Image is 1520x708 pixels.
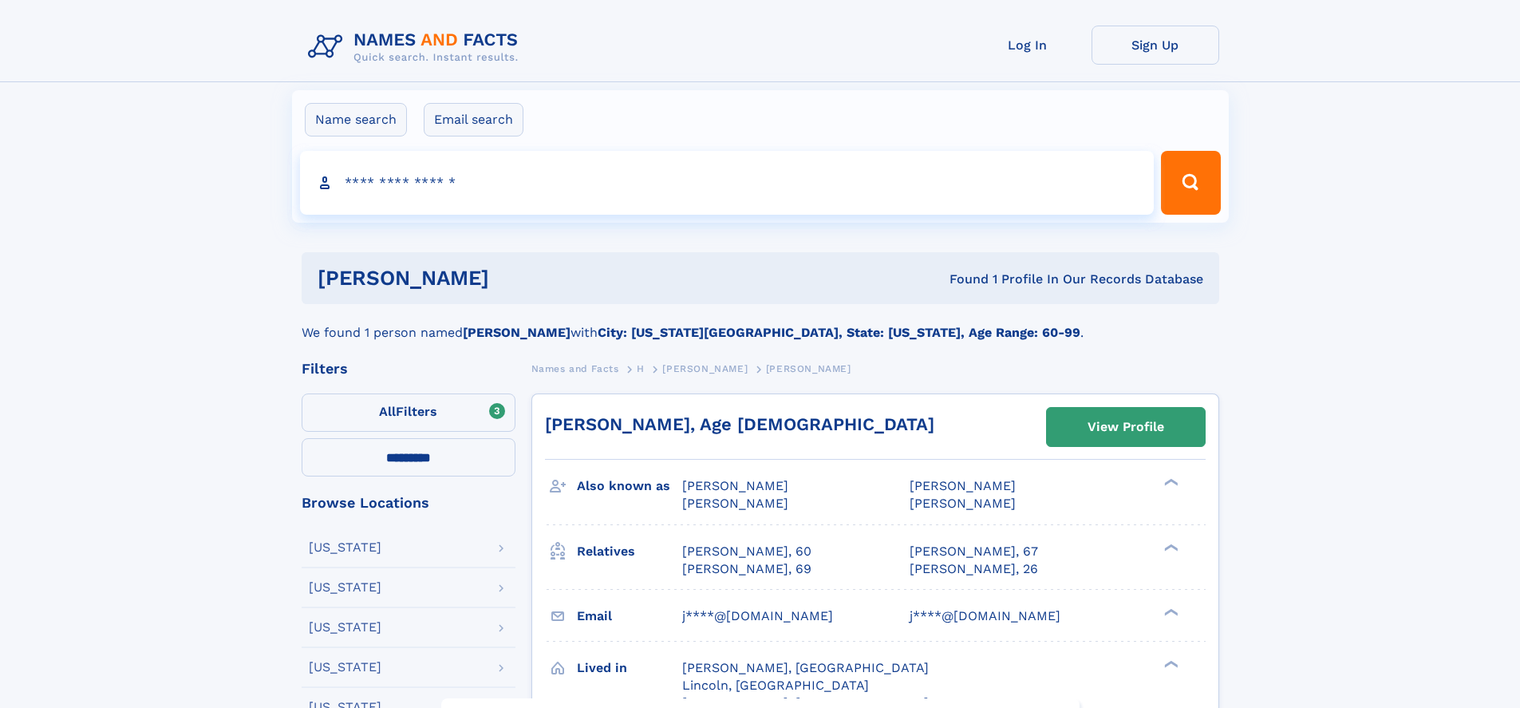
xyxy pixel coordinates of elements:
[1160,477,1179,488] div: ❯
[309,541,381,554] div: [US_STATE]
[682,496,788,511] span: [PERSON_NAME]
[309,621,381,634] div: [US_STATE]
[682,478,788,493] span: [PERSON_NAME]
[682,678,869,693] span: Lincoln, [GEOGRAPHIC_DATA]
[1161,151,1220,215] button: Search Button
[637,358,645,378] a: H
[577,538,682,565] h3: Relatives
[598,325,1080,340] b: City: [US_STATE][GEOGRAPHIC_DATA], State: [US_STATE], Age Range: 60-99
[545,414,934,434] a: [PERSON_NAME], Age [DEMOGRAPHIC_DATA]
[302,496,515,510] div: Browse Locations
[662,358,748,378] a: [PERSON_NAME]
[577,603,682,630] h3: Email
[302,304,1219,342] div: We found 1 person named with .
[424,103,523,136] label: Email search
[719,271,1203,288] div: Found 1 Profile In Our Records Database
[1160,542,1179,552] div: ❯
[637,363,645,374] span: H
[300,151,1155,215] input: search input
[309,581,381,594] div: [US_STATE]
[302,362,515,376] div: Filters
[682,543,811,560] a: [PERSON_NAME], 60
[1047,408,1205,446] a: View Profile
[305,103,407,136] label: Name search
[766,363,851,374] span: [PERSON_NAME]
[577,473,682,500] h3: Also known as
[682,560,811,578] a: [PERSON_NAME], 69
[682,660,929,675] span: [PERSON_NAME], [GEOGRAPHIC_DATA]
[1088,409,1164,445] div: View Profile
[1092,26,1219,65] a: Sign Up
[463,325,570,340] b: [PERSON_NAME]
[662,363,748,374] span: [PERSON_NAME]
[309,661,381,674] div: [US_STATE]
[302,394,515,432] label: Filters
[379,404,396,419] span: All
[302,26,531,69] img: Logo Names and Facts
[910,478,1016,493] span: [PERSON_NAME]
[964,26,1092,65] a: Log In
[910,543,1038,560] a: [PERSON_NAME], 67
[910,560,1038,578] a: [PERSON_NAME], 26
[318,268,720,288] h1: [PERSON_NAME]
[531,358,619,378] a: Names and Facts
[577,655,682,682] h3: Lived in
[1160,659,1179,669] div: ❯
[910,496,1016,511] span: [PERSON_NAME]
[1160,607,1179,617] div: ❯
